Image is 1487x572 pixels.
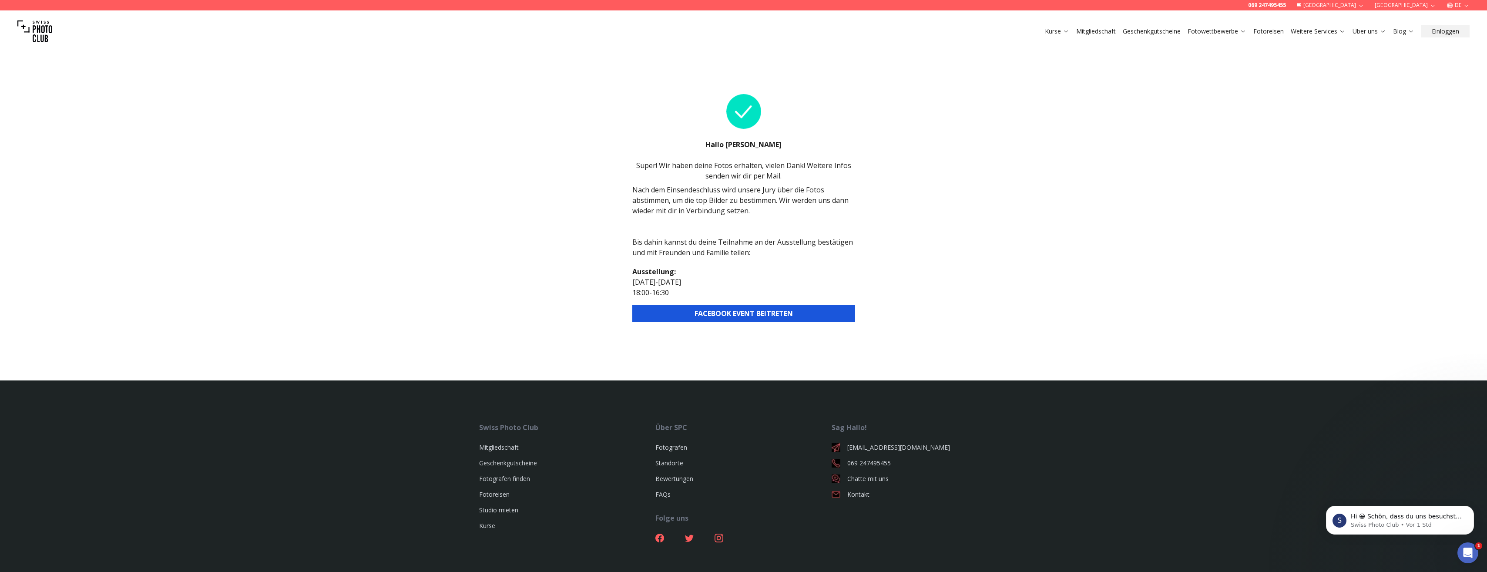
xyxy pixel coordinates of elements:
button: FACEBOOK EVENT BEITRETEN [632,305,855,322]
a: Chatte mit uns [832,474,1008,483]
div: Folge uns [655,513,832,523]
a: Blog [1393,27,1414,36]
img: Swiss photo club [17,14,52,49]
button: Mitgliedschaft [1073,25,1119,37]
a: Standorte [655,459,683,467]
button: Fotowettbewerbe [1184,25,1250,37]
div: Swiss Photo Club [479,422,655,433]
a: Fotoreisen [479,490,510,498]
a: Fotografen finden [479,474,530,483]
p: 18:00 - 16:30 [632,287,855,298]
p: [DATE] - [DATE] [632,277,855,287]
button: Einloggen [1421,25,1470,37]
a: FAQs [655,490,671,498]
a: Weitere Services [1291,27,1346,36]
div: Super! Wir haben deine Fotos erhalten, vielen Dank! Weitere Infos senden wir dir per Mail. [632,160,855,181]
a: Studio mieten [479,506,518,514]
a: 069 247495455 [1248,2,1286,9]
a: 069 247495455 [832,459,1008,468]
div: Über SPC [655,422,832,433]
a: Bewertungen [655,474,693,483]
button: Über uns [1349,25,1390,37]
div: Nach dem Einsendeschluss wird unsere Jury über die Fotos abstimmen, um die top Bilder zu bestimme... [632,84,855,322]
a: Fotowettbewerbe [1188,27,1246,36]
a: Fotoreisen [1253,27,1284,36]
button: Blog [1390,25,1418,37]
div: Sag Hallo! [832,422,1008,433]
a: Mitgliedschaft [1076,27,1116,36]
a: Geschenkgutscheine [479,459,537,467]
button: Weitere Services [1287,25,1349,37]
a: Kurse [479,522,495,530]
button: Geschenkgutscheine [1119,25,1184,37]
a: Kontakt [832,490,1008,499]
a: Kurse [1045,27,1069,36]
button: Kurse [1041,25,1073,37]
b: Hallo [705,140,725,149]
b: [PERSON_NAME] [725,140,782,149]
a: Fotografen [655,443,687,451]
button: Fotoreisen [1250,25,1287,37]
a: Geschenkgutscheine [1123,27,1181,36]
h2: Ausstellung : [632,266,855,277]
a: [EMAIL_ADDRESS][DOMAIN_NAME] [832,443,1008,452]
a: Mitgliedschaft [479,443,519,451]
iframe: Intercom notifications Nachricht [1313,488,1487,548]
iframe: Intercom live chat [1457,542,1478,563]
span: 1 [1475,542,1482,549]
a: Über uns [1353,27,1386,36]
